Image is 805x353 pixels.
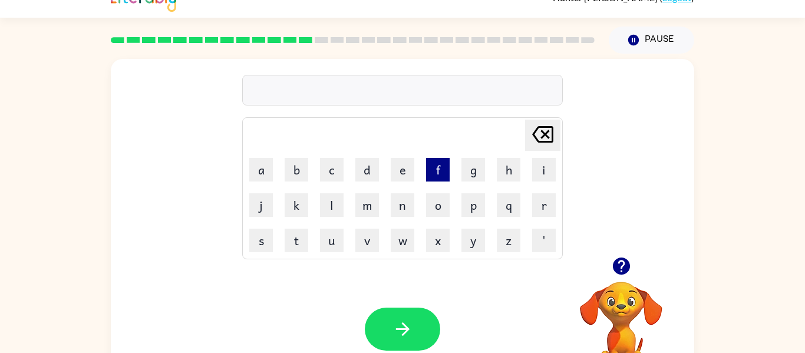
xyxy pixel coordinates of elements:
[497,158,520,182] button: h
[391,193,414,217] button: n
[391,229,414,252] button: w
[355,229,379,252] button: v
[285,229,308,252] button: t
[320,158,344,182] button: c
[532,193,556,217] button: r
[461,229,485,252] button: y
[426,158,450,182] button: f
[497,193,520,217] button: q
[609,27,694,54] button: Pause
[320,193,344,217] button: l
[532,158,556,182] button: i
[355,158,379,182] button: d
[285,193,308,217] button: k
[461,158,485,182] button: g
[249,193,273,217] button: j
[285,158,308,182] button: b
[391,158,414,182] button: e
[461,193,485,217] button: p
[532,229,556,252] button: '
[249,158,273,182] button: a
[497,229,520,252] button: z
[426,193,450,217] button: o
[426,229,450,252] button: x
[355,193,379,217] button: m
[249,229,273,252] button: s
[320,229,344,252] button: u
